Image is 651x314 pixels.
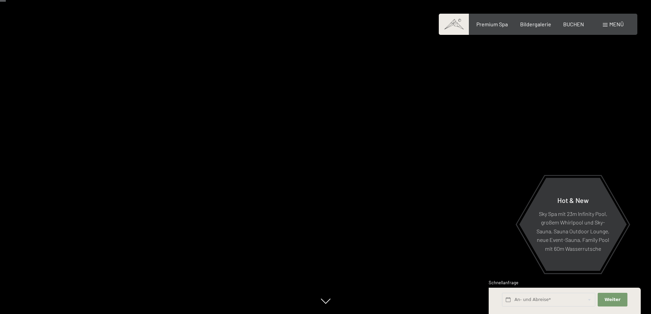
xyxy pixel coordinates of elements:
[520,21,551,27] a: Bildergalerie
[489,280,518,285] span: Schnellanfrage
[605,297,621,303] span: Weiter
[598,293,627,307] button: Weiter
[476,21,508,27] a: Premium Spa
[557,196,589,204] span: Hot & New
[563,21,584,27] a: BUCHEN
[536,209,610,253] p: Sky Spa mit 23m Infinity Pool, großem Whirlpool und Sky-Sauna, Sauna Outdoor Lounge, neue Event-S...
[609,21,624,27] span: Menü
[519,177,627,271] a: Hot & New Sky Spa mit 23m Infinity Pool, großem Whirlpool und Sky-Sauna, Sauna Outdoor Lounge, ne...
